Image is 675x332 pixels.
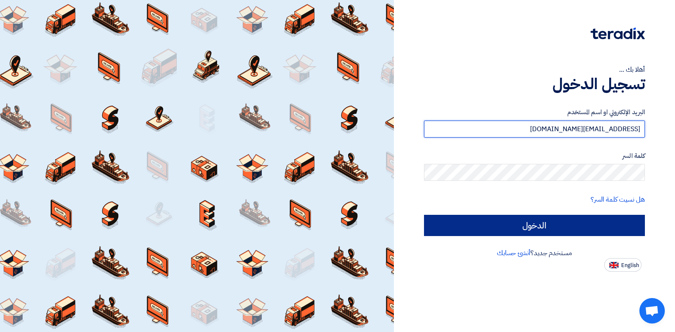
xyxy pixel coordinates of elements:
[424,107,645,117] label: البريد الإلكتروني او اسم المستخدم
[591,194,645,205] a: هل نسيت كلمة السر؟
[604,258,642,272] button: English
[424,75,645,93] h1: تسجيل الدخول
[639,298,665,324] div: Open chat
[424,248,645,258] div: مستخدم جديد؟
[609,262,619,268] img: en-US.png
[424,121,645,138] input: أدخل بريد العمل الإلكتروني او اسم المستخدم الخاص بك ...
[591,28,645,39] img: Teradix logo
[424,65,645,75] div: أهلا بك ...
[621,262,639,268] span: English
[424,215,645,236] input: الدخول
[424,151,645,161] label: كلمة السر
[497,248,530,258] a: أنشئ حسابك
